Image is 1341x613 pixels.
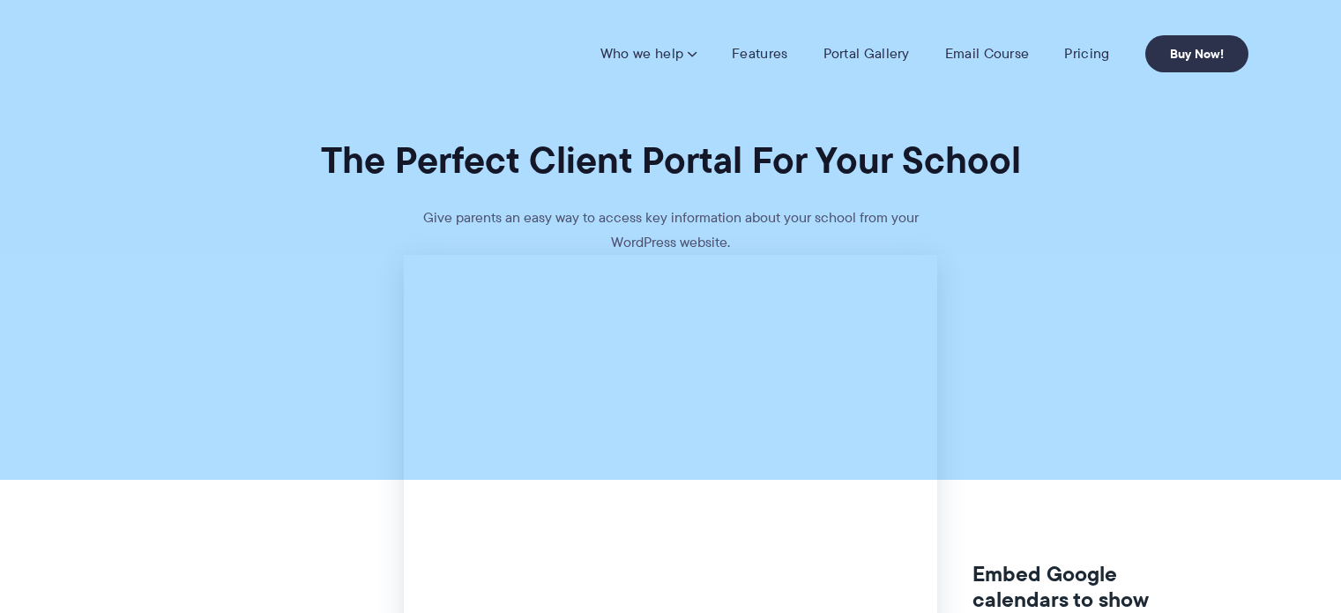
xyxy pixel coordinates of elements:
[823,45,910,63] a: Portal Gallery
[945,45,1030,63] a: Email Course
[600,45,697,63] a: Who we help
[732,45,787,63] a: Features
[1064,45,1109,63] a: Pricing
[1145,35,1248,72] a: Buy Now!
[406,206,935,255] p: Give parents an easy way to access key information about your school from your WordPress website.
